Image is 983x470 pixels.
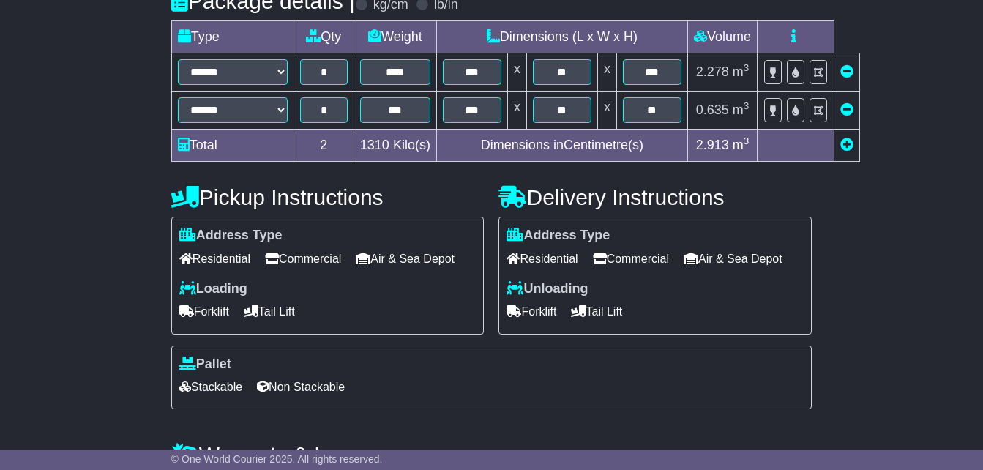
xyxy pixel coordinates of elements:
[840,64,853,79] a: Remove this item
[744,100,750,111] sup: 3
[744,135,750,146] sup: 3
[507,281,588,297] label: Unloading
[696,138,729,152] span: 2.913
[733,138,750,152] span: m
[436,130,687,162] td: Dimensions in Centimetre(s)
[597,53,616,92] td: x
[244,300,295,323] span: Tail Lift
[294,130,354,162] td: 2
[840,138,853,152] a: Add new item
[354,21,436,53] td: Weight
[179,281,247,297] label: Loading
[179,357,231,373] label: Pallet
[696,102,729,117] span: 0.635
[179,247,250,270] span: Residential
[597,92,616,130] td: x
[171,185,485,209] h4: Pickup Instructions
[265,247,341,270] span: Commercial
[257,376,345,398] span: Non Stackable
[507,92,526,130] td: x
[171,130,294,162] td: Total
[294,21,354,53] td: Qty
[507,228,610,244] label: Address Type
[696,64,729,79] span: 2.278
[684,247,782,270] span: Air & Sea Depot
[593,247,669,270] span: Commercial
[507,300,556,323] span: Forklift
[687,21,757,53] td: Volume
[507,247,578,270] span: Residential
[744,62,750,73] sup: 3
[179,376,242,398] span: Stackable
[356,247,455,270] span: Air & Sea Depot
[571,300,622,323] span: Tail Lift
[507,53,526,92] td: x
[436,21,687,53] td: Dimensions (L x W x H)
[171,442,812,466] h4: Warranty & Insurance
[498,185,812,209] h4: Delivery Instructions
[171,453,383,465] span: © One World Courier 2025. All rights reserved.
[354,130,436,162] td: Kilo(s)
[360,138,389,152] span: 1310
[179,300,229,323] span: Forklift
[179,228,283,244] label: Address Type
[171,21,294,53] td: Type
[840,102,853,117] a: Remove this item
[733,102,750,117] span: m
[733,64,750,79] span: m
